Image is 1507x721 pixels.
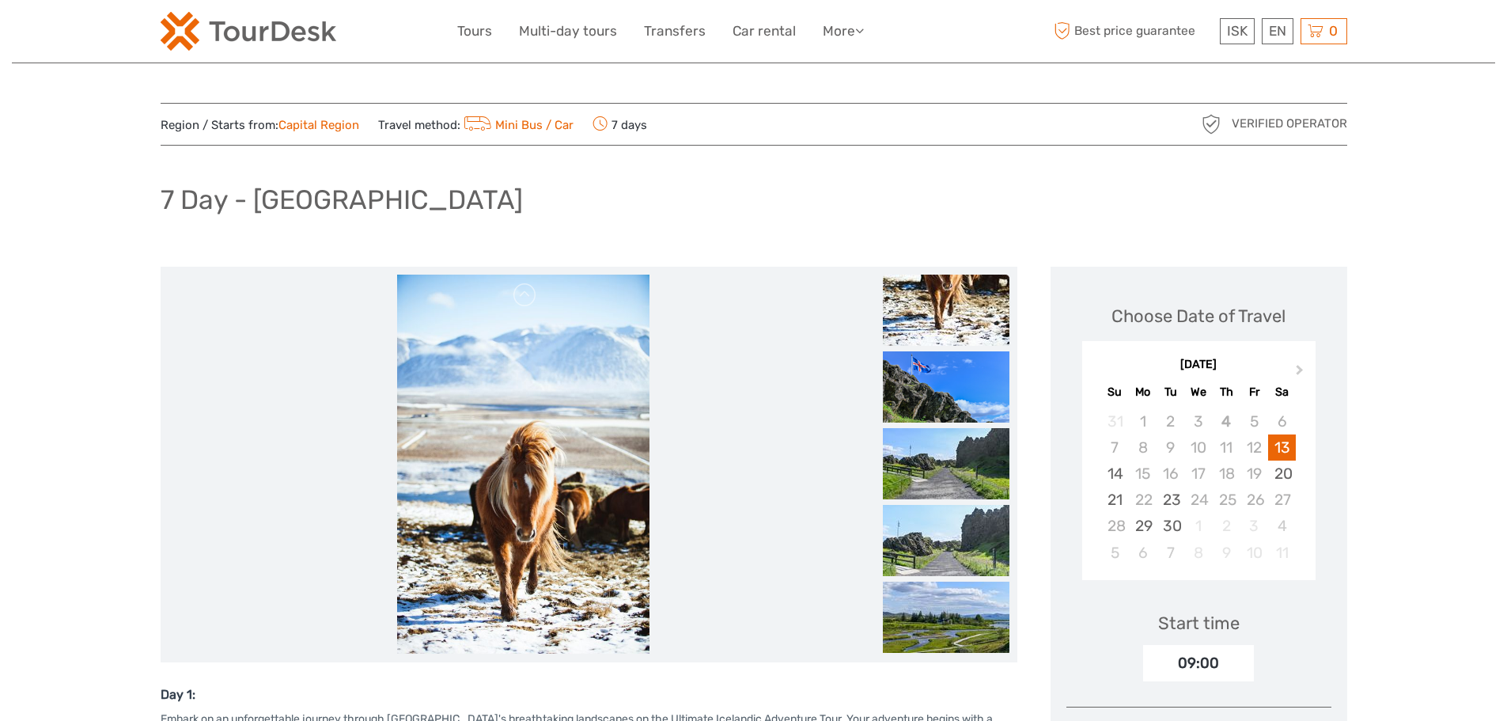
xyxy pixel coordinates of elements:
[883,351,1009,423] img: 920b4d7eb2ea46748190a1f1985299e6_slider_thumbnail.png
[1101,540,1129,566] div: Choose Sunday, October 5th, 2025
[1111,304,1285,328] div: Choose Date of Travel
[883,275,1009,346] img: 4f7694f5f1434101bf48d65b0e99b7c6_slider_thumbnail.jpeg
[1327,23,1340,39] span: 0
[1289,361,1314,386] button: Next Month
[397,275,650,655] img: 4f7694f5f1434101bf48d65b0e99b7c6_main_slider.jpeg
[1268,381,1296,403] div: Sa
[644,20,706,43] a: Transfers
[1051,18,1216,44] span: Best price guarantee
[1213,461,1240,487] div: Not available Thursday, September 18th, 2025
[161,687,195,702] strong: Day 1:
[1240,540,1268,566] div: Not available Friday, October 10th, 2025
[1232,116,1347,132] span: Verified Operator
[161,184,523,216] h1: 7 Day - [GEOGRAPHIC_DATA]
[1129,461,1157,487] div: Not available Monday, September 15th, 2025
[460,118,574,132] a: Mini Bus / Car
[1198,112,1224,137] img: verified_operator_grey_128.png
[823,20,864,43] a: More
[1101,381,1129,403] div: Su
[883,505,1009,576] img: e414d9bb791d44fc8dea94f648bbfc3b_slider_thumbnail.jpeg
[1087,408,1310,566] div: month 2025-09
[1184,487,1212,513] div: Not available Wednesday, September 24th, 2025
[1240,381,1268,403] div: Fr
[1262,18,1293,44] div: EN
[1268,408,1296,434] div: Not available Saturday, September 6th, 2025
[1184,434,1212,461] div: Not available Wednesday, September 10th, 2025
[1213,408,1240,434] div: Not available Thursday, September 4th, 2025
[1101,461,1129,487] div: Choose Sunday, September 14th, 2025
[1129,381,1157,403] div: Mo
[1240,461,1268,487] div: Not available Friday, September 19th, 2025
[1101,408,1129,434] div: Not available Sunday, August 31st, 2025
[278,118,359,132] a: Capital Region
[1143,645,1254,681] div: 09:00
[1213,381,1240,403] div: Th
[1157,434,1184,461] div: Not available Tuesday, September 9th, 2025
[1227,23,1248,39] span: ISK
[1240,487,1268,513] div: Not available Friday, September 26th, 2025
[883,428,1009,499] img: 29d079571b294d688f355750df8ab887_slider_thumbnail.jpeg
[1268,487,1296,513] div: Not available Saturday, September 27th, 2025
[161,12,336,51] img: 120-15d4194f-c635-41b9-a512-a3cb382bfb57_logo_small.png
[1268,513,1296,539] div: Choose Saturday, October 4th, 2025
[519,20,617,43] a: Multi-day tours
[1184,381,1212,403] div: We
[1213,513,1240,539] div: Not available Thursday, October 2nd, 2025
[1101,487,1129,513] div: Choose Sunday, September 21st, 2025
[1157,461,1184,487] div: Not available Tuesday, September 16th, 2025
[1101,513,1129,539] div: Not available Sunday, September 28th, 2025
[1129,434,1157,461] div: Not available Monday, September 8th, 2025
[1129,513,1157,539] div: Choose Monday, September 29th, 2025
[1240,513,1268,539] div: Not available Friday, October 3rd, 2025
[1184,408,1212,434] div: Not available Wednesday, September 3rd, 2025
[1268,540,1296,566] div: Not available Saturday, October 11th, 2025
[1082,357,1316,374] div: [DATE]
[1184,461,1212,487] div: Not available Wednesday, September 17th, 2025
[1157,513,1184,539] div: Choose Tuesday, September 30th, 2025
[1184,513,1212,539] div: Not available Wednesday, October 1st, 2025
[1157,381,1184,403] div: Tu
[593,113,647,135] span: 7 days
[1158,611,1240,636] div: Start time
[1101,434,1129,461] div: Not available Sunday, September 7th, 2025
[1129,487,1157,513] div: Not available Monday, September 22nd, 2025
[1184,540,1212,566] div: Not available Wednesday, October 8th, 2025
[457,20,492,43] a: Tours
[1240,434,1268,461] div: Not available Friday, September 12th, 2025
[1157,540,1184,566] div: Choose Tuesday, October 7th, 2025
[1213,487,1240,513] div: Not available Thursday, September 25th, 2025
[1213,540,1240,566] div: Not available Thursday, October 9th, 2025
[1129,540,1157,566] div: Choose Monday, October 6th, 2025
[1157,408,1184,434] div: Not available Tuesday, September 2nd, 2025
[1268,461,1296,487] div: Choose Saturday, September 20th, 2025
[378,113,574,135] span: Travel method:
[1213,434,1240,461] div: Not available Thursday, September 11th, 2025
[1240,408,1268,434] div: Not available Friday, September 5th, 2025
[883,582,1009,653] img: 1c6c880987eb4549ae8fff9707af22ca_slider_thumbnail.jpeg
[161,117,359,134] span: Region / Starts from:
[1157,487,1184,513] div: Choose Tuesday, September 23rd, 2025
[1268,434,1296,461] div: Choose Saturday, September 13th, 2025
[733,20,796,43] a: Car rental
[1129,408,1157,434] div: Not available Monday, September 1st, 2025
